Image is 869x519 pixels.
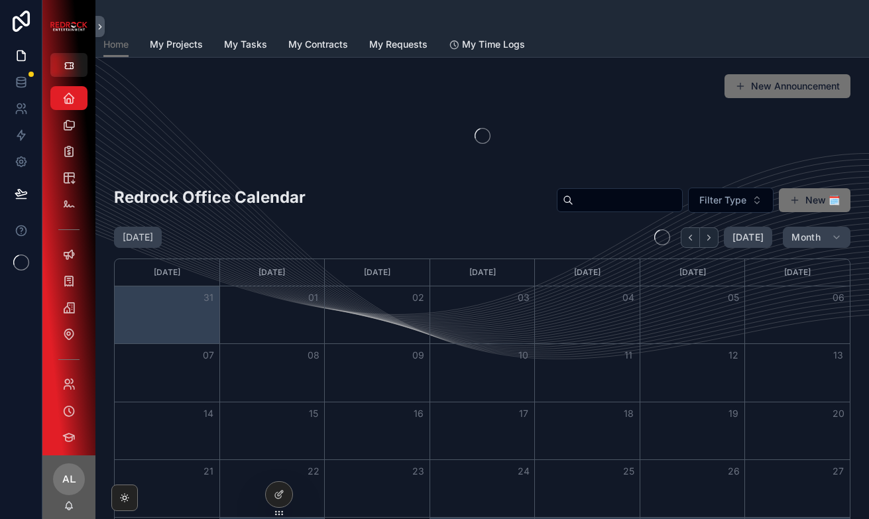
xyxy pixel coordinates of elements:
[747,259,848,286] div: [DATE]
[700,227,719,248] button: Next
[200,463,216,479] button: 21
[726,290,742,306] button: 05
[516,347,532,363] button: 10
[306,463,321,479] button: 22
[410,347,426,363] button: 09
[432,259,533,286] div: [DATE]
[369,38,428,51] span: My Requests
[726,463,742,479] button: 26
[200,347,216,363] button: 07
[306,290,321,306] button: 01
[688,188,774,213] button: Select Button
[410,406,426,422] button: 16
[726,347,742,363] button: 12
[724,74,850,98] button: New Announcement
[410,463,426,479] button: 23
[50,22,87,31] img: App logo
[726,406,742,422] button: 19
[779,188,850,212] button: New 🗓️
[306,406,321,422] button: 15
[410,290,426,306] button: 02
[537,259,638,286] div: [DATE]
[791,231,821,243] span: Month
[620,290,636,306] button: 04
[783,227,850,248] button: Month
[516,406,532,422] button: 17
[327,259,428,286] div: [DATE]
[462,38,525,51] span: My Time Logs
[62,471,76,487] span: AL
[224,38,267,51] span: My Tasks
[288,32,348,59] a: My Contracts
[642,259,743,286] div: [DATE]
[150,32,203,59] a: My Projects
[103,38,129,51] span: Home
[516,463,532,479] button: 24
[681,227,700,248] button: Back
[42,77,95,455] div: scrollable content
[699,194,746,207] span: Filter Type
[732,231,764,243] span: [DATE]
[222,259,323,286] div: [DATE]
[449,32,525,59] a: My Time Logs
[620,406,636,422] button: 18
[724,227,772,248] button: [DATE]
[831,347,846,363] button: 13
[117,259,217,286] div: [DATE]
[150,38,203,51] span: My Projects
[831,290,846,306] button: 06
[288,38,348,51] span: My Contracts
[224,32,267,59] a: My Tasks
[369,32,428,59] a: My Requests
[620,347,636,363] button: 11
[516,290,532,306] button: 03
[620,463,636,479] button: 25
[200,290,216,306] button: 31
[123,231,153,244] h2: [DATE]
[200,406,216,422] button: 14
[103,32,129,58] a: Home
[306,347,321,363] button: 08
[831,463,846,479] button: 27
[114,186,306,208] h2: Redrock Office Calendar
[831,406,846,422] button: 20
